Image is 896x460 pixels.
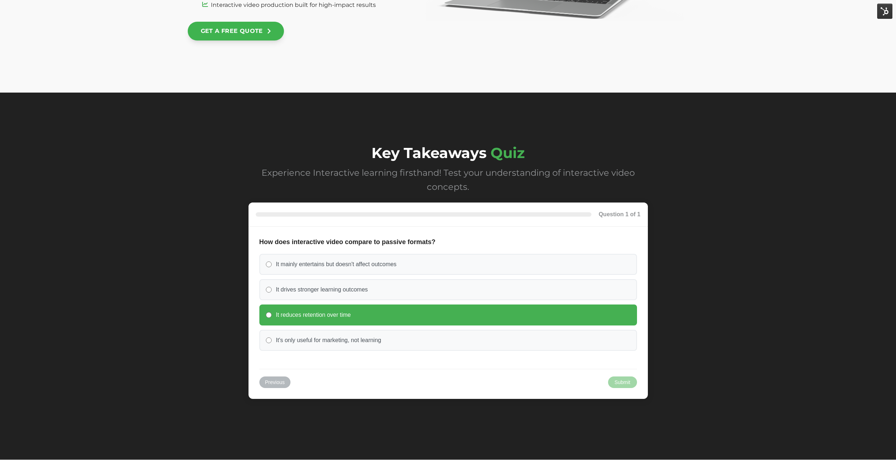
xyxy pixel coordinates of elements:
[259,238,436,247] legend: How does interactive video compare to passive formats?
[276,286,368,294] span: It drives stronger learning outcomes
[608,376,637,388] button: Submit
[877,4,892,19] img: HubSpot Tools Menu Toggle
[266,287,272,293] input: It drives stronger learning outcomes
[276,311,351,319] span: It reduces retention over time
[266,261,272,267] input: It mainly entertains but doesn't affect outcomes
[276,261,397,268] span: It mainly entertains but doesn't affect outcomes
[599,210,641,219] div: Question 1 of 1
[266,337,272,343] input: It's only useful for marketing, not learning
[371,144,487,162] span: Key Takeaways
[188,22,284,41] a: GET A FREE QUOTE
[259,376,290,388] button: Previous
[262,167,635,192] span: Experience Interactive learning firsthand! Test your understanding of interactive video concepts.
[211,1,376,8] span: Interactive video production built for high-impact results
[276,337,381,344] span: It's only useful for marketing, not learning
[266,312,272,318] input: It reduces retention over time
[491,144,525,162] span: Quiz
